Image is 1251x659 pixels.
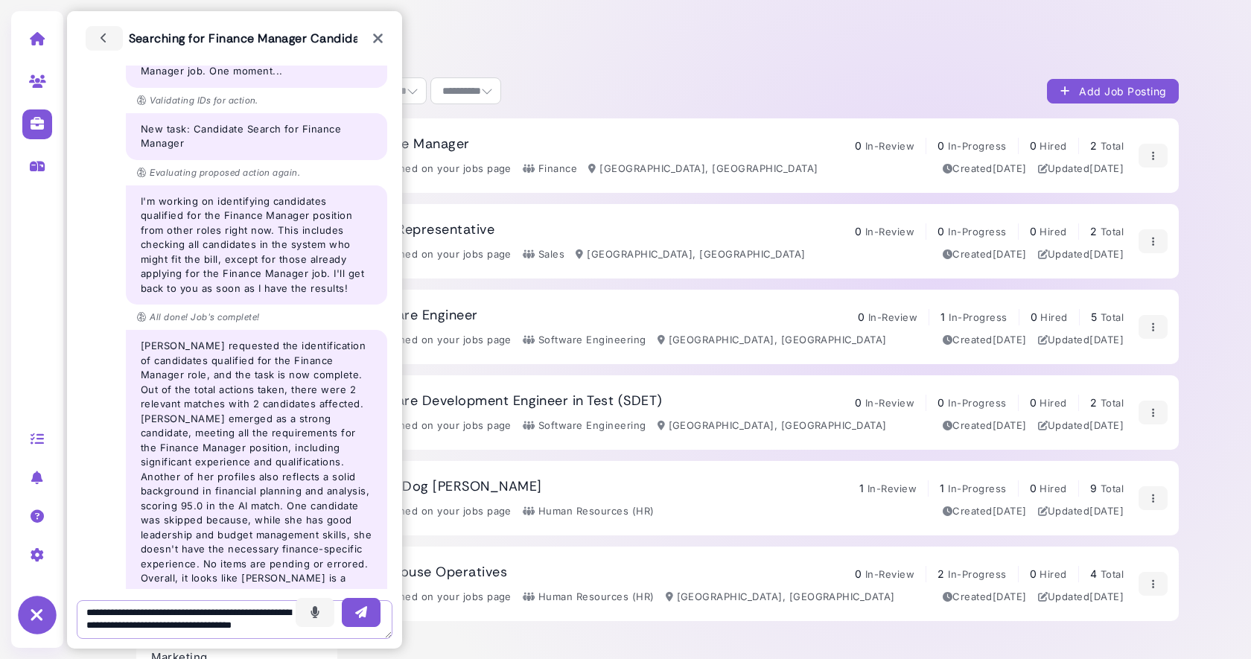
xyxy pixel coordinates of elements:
div: Created [943,162,1027,176]
div: Created [943,333,1027,348]
p: I'm working on identifying candidates qualified for the Finance Manager position from other roles... [141,194,372,296]
span: In-Progress [949,311,1007,323]
span: 0 [938,225,944,238]
div: Updated [1038,247,1124,262]
span: 0 [938,139,944,152]
span: 0 [855,225,862,238]
span: 2 [1090,139,1097,152]
span: 0 [938,396,944,409]
span: In-Progress [948,568,1006,580]
span: In-Review [865,140,914,152]
div: Finance [523,162,577,176]
div: Published on your jobs page [360,333,512,348]
time: Aug 31, 2025 [993,162,1027,174]
div: Published on your jobs page [360,162,512,176]
span: 0 [1030,225,1037,238]
div: Created [943,504,1027,519]
span: 1 [940,311,945,323]
h3: Warehouse Operatives [360,564,508,581]
div: Updated [1038,504,1124,519]
h3: Searching for Finance Manager Candidates [86,26,357,51]
h3: Finance Manager [360,136,470,153]
span: 4 [1090,567,1097,580]
time: Jul 09, 2025 [993,419,1027,431]
h2: Jobs [147,27,1179,48]
div: Published on your jobs page [360,418,512,433]
p: Validating IDs for action. [137,94,258,107]
span: 9 [1090,482,1097,494]
span: 0 [858,311,865,323]
span: In-Review [865,568,914,580]
div: Created [943,418,1027,433]
span: Hired [1040,311,1067,323]
div: Published on your jobs page [360,504,512,519]
span: Hired [1040,226,1066,238]
div: [GEOGRAPHIC_DATA], [GEOGRAPHIC_DATA] [666,590,895,605]
span: Hired [1040,397,1066,409]
span: 0 [1030,396,1037,409]
span: 0 [1031,311,1037,323]
span: 5 [1091,311,1097,323]
span: 0 [1030,567,1037,580]
div: New task: Candidate Search for Finance Manager [126,113,387,160]
h3: Software Engineer [360,308,478,324]
div: Created [943,247,1027,262]
span: In-Progress [948,140,1006,152]
h3: Software Development Engineer in Test (SDET) [360,393,663,410]
span: In-Review [868,311,917,323]
span: Total [1101,226,1124,238]
time: Jul 01, 2025 [993,248,1027,260]
div: [GEOGRAPHIC_DATA], [GEOGRAPHIC_DATA] [658,333,887,348]
span: In-Progress [948,397,1006,409]
div: [GEOGRAPHIC_DATA], [GEOGRAPHIC_DATA] [658,418,887,433]
time: Aug 31, 2025 [1089,419,1124,431]
div: Updated [1038,418,1124,433]
div: [GEOGRAPHIC_DATA], [GEOGRAPHIC_DATA] [588,162,818,176]
time: Jun 07, 2025 [1089,590,1124,602]
div: Add Job Posting [1059,83,1167,99]
time: Mar 03, 2025 [993,590,1027,602]
span: In-Review [865,226,914,238]
time: Sep 09, 2025 [1089,248,1124,260]
span: 1 [940,482,944,494]
span: In-Progress [948,226,1006,238]
span: Hired [1040,140,1066,152]
div: Created [943,590,1027,605]
span: 2 [938,567,944,580]
span: 0 [1030,139,1037,152]
div: Human Resources (HR) [523,504,655,519]
div: [GEOGRAPHIC_DATA], [GEOGRAPHIC_DATA] [576,247,805,262]
div: Updated [1038,590,1124,605]
span: 0 [855,567,862,580]
time: Aug 28, 2025 [1089,505,1124,517]
span: In-Progress [948,483,1006,494]
div: Human Resources (HR) [523,590,655,605]
span: In-Review [868,483,917,494]
span: Total [1101,311,1124,323]
time: Sep 09, 2025 [1089,162,1124,174]
button: Add Job Posting [1047,79,1179,104]
span: In-Review [865,397,914,409]
p: All done! Job's complete! [137,311,259,324]
span: 0 [855,396,862,409]
time: Jun 07, 2025 [993,334,1027,346]
div: Published on your jobs page [360,247,512,262]
div: Software Engineering [523,333,646,348]
div: Sales [523,247,564,262]
span: 0 [855,139,862,152]
div: [PERSON_NAME] requested the identification of candidates qualified for the Finance Manager role, ... [141,339,372,600]
span: Total [1101,568,1124,580]
span: 2 [1090,225,1097,238]
div: Published on your jobs page [360,590,512,605]
span: 2 [1090,396,1097,409]
time: Sep 03, 2025 [1089,334,1124,346]
p: Evaluating proposed action again. [137,166,300,179]
span: 0 [1030,482,1037,494]
time: Feb 04, 2025 [993,505,1027,517]
div: Updated [1038,162,1124,176]
span: Hired [1040,483,1066,494]
h3: Sales Representative [360,222,495,238]
div: Software Engineering [523,418,646,433]
span: Total [1101,483,1124,494]
span: Total [1101,140,1124,152]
